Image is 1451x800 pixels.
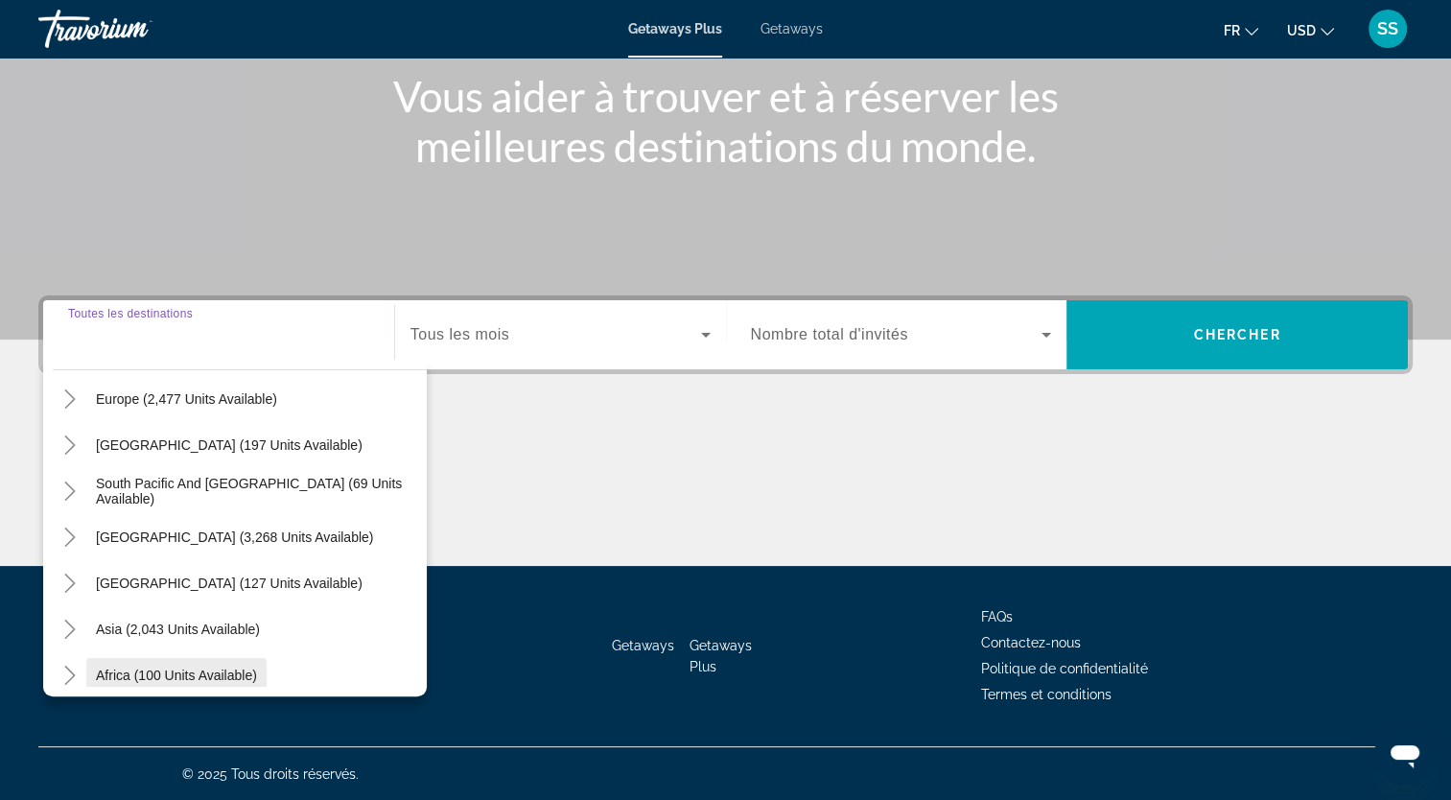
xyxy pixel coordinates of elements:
button: Africa (100 units available) [86,658,267,693]
div: Search widget [43,300,1408,369]
a: Getaways [761,21,823,36]
button: Change currency [1287,16,1334,44]
button: Chercher [1066,300,1408,369]
a: FAQs [981,609,1013,624]
button: Toggle Africa (100 units available) [53,659,86,693]
a: Termes et conditions [981,687,1112,702]
span: Africa (100 units available) [96,668,257,683]
a: Travorium [38,4,230,54]
button: [GEOGRAPHIC_DATA] (197 units available) [86,428,372,462]
span: Nombre total d'invités [751,326,908,342]
span: Asia (2,043 units available) [96,622,260,637]
button: Toggle Asia (2,043 units available) [53,613,86,647]
button: South Pacific and [GEOGRAPHIC_DATA] (69 units available) [86,474,427,508]
a: Getaways Plus [628,21,722,36]
span: [GEOGRAPHIC_DATA] (197 units available) [96,437,363,453]
span: Tous les mois [410,326,509,342]
button: [GEOGRAPHIC_DATA] (3,268 units available) [86,520,383,554]
span: [GEOGRAPHIC_DATA] (3,268 units available) [96,529,373,545]
a: Politique de confidentialité [981,661,1148,676]
span: Chercher [1194,327,1281,342]
a: Getaways Plus [690,638,752,674]
span: South Pacific and [GEOGRAPHIC_DATA] (69 units available) [96,476,417,506]
span: [GEOGRAPHIC_DATA] (127 units available) [96,576,363,591]
button: Toggle South Pacific and Oceania (69 units available) [53,475,86,508]
button: Toggle Central America (127 units available) [53,567,86,600]
button: Toggle Europe (2,477 units available) [53,383,86,416]
span: USD [1287,23,1316,38]
button: [GEOGRAPHIC_DATA] (127 units available) [86,566,372,600]
span: fr [1224,23,1240,38]
h1: Vous aider à trouver et à réserver les meilleures destinations du monde. [366,71,1086,171]
span: SS [1377,19,1398,38]
button: Asia (2,043 units available) [86,612,269,647]
span: Toutes les destinations [68,307,193,319]
button: Toggle South America (3,268 units available) [53,521,86,554]
button: Change language [1224,16,1258,44]
span: Europe (2,477 units available) [96,391,277,407]
span: © 2025 Tous droits réservés. [182,766,359,782]
button: User Menu [1363,9,1413,49]
button: Europe (2,477 units available) [86,382,287,416]
button: Toggle Australia (197 units available) [53,429,86,462]
a: Contactez-nous [981,635,1081,650]
iframe: Bouton de lancement de la fenêtre de messagerie [1374,723,1436,785]
a: Getaways [612,638,674,653]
